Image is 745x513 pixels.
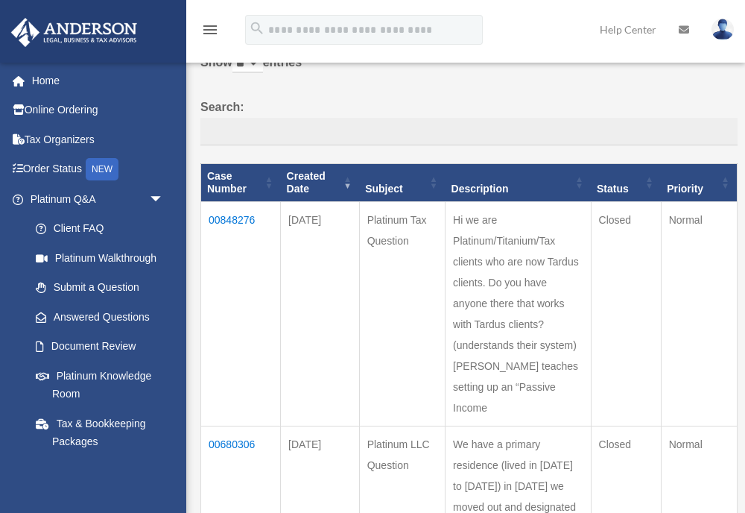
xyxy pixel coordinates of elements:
i: menu [201,21,219,39]
th: Subject: activate to sort column ascending [359,164,445,202]
th: Created Date: activate to sort column ascending [281,164,360,202]
a: Submit a Question [21,273,179,303]
img: Anderson Advisors Platinum Portal [7,18,142,47]
span: arrow_drop_down [149,184,179,215]
td: Hi we are Platinum/Titanium/Tax clients who are now Tardus clients. Do you have anyone there that... [446,201,591,426]
div: NEW [86,158,118,180]
td: Platinum Tax Question [359,201,445,426]
label: Show entries [200,52,738,88]
a: Document Review [21,332,179,362]
a: Tax Organizers [10,125,186,154]
select: Showentries [232,56,263,73]
a: Answered Questions [21,302,171,332]
a: Platinum Walkthrough [21,243,179,273]
i: search [249,20,265,37]
td: 00848276 [201,201,281,426]
a: Order StatusNEW [10,154,186,185]
a: menu [201,26,219,39]
a: Platinum Knowledge Room [21,361,179,409]
label: Search: [200,97,738,146]
td: [DATE] [281,201,360,426]
a: Tax & Bookkeeping Packages [21,409,179,456]
a: Land Trust & Deed Forum [21,456,179,504]
th: Status: activate to sort column ascending [591,164,661,202]
th: Priority: activate to sort column ascending [661,164,737,202]
td: Closed [591,201,661,426]
th: Case Number: activate to sort column ascending [201,164,281,202]
th: Description: activate to sort column ascending [446,164,591,202]
a: Client FAQ [21,214,179,244]
td: Normal [661,201,737,426]
img: User Pic [711,19,734,40]
a: Platinum Q&Aarrow_drop_down [10,184,179,214]
a: Home [10,66,186,95]
a: Online Ordering [10,95,186,125]
input: Search: [200,118,738,146]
